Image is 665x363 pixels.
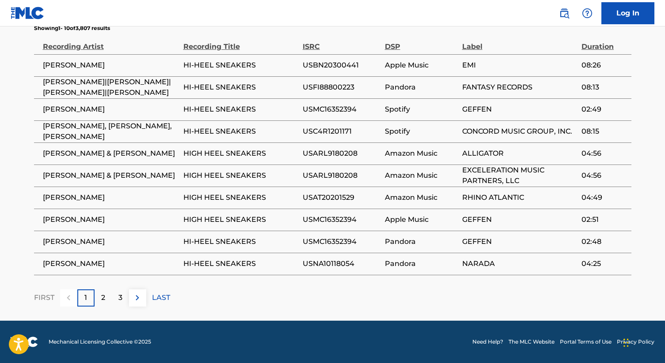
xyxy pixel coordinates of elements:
[385,82,458,93] span: Pandora
[303,192,380,203] span: USAT20201529
[385,60,458,71] span: Apple Music
[385,236,458,247] span: Pandora
[581,60,627,71] span: 08:26
[385,32,458,52] div: DSP
[462,126,577,137] span: CONCORD MUSIC GROUP, INC.
[555,4,573,22] a: Public Search
[303,60,380,71] span: USBN20300441
[462,236,577,247] span: GEFFEN
[581,170,627,181] span: 04:56
[559,8,570,19] img: search
[582,8,593,19] img: help
[462,104,577,115] span: GEFFEN
[462,214,577,225] span: GEFFEN
[43,258,179,269] span: [PERSON_NAME]
[385,192,458,203] span: Amazon Music
[43,170,179,181] span: [PERSON_NAME] & [PERSON_NAME]
[43,32,179,52] div: Recording Artist
[183,126,298,137] span: HI-HEEL SNEAKERS
[621,321,665,363] iframe: Chat Widget
[303,214,380,225] span: USMC16352394
[385,126,458,137] span: Spotify
[84,292,87,303] p: 1
[152,292,170,303] p: LAST
[385,170,458,181] span: Amazon Music
[385,258,458,269] span: Pandora
[43,192,179,203] span: [PERSON_NAME]
[385,104,458,115] span: Spotify
[43,60,179,71] span: [PERSON_NAME]
[43,121,179,142] span: [PERSON_NAME], [PERSON_NAME], [PERSON_NAME]
[509,338,555,346] a: The MLC Website
[183,104,298,115] span: HI-HEEL SNEAKERS
[132,292,143,303] img: right
[303,104,380,115] span: USMC16352394
[303,126,380,137] span: USC4R1201171
[581,104,627,115] span: 02:49
[303,170,380,181] span: USARL9180208
[303,32,380,52] div: ISRC
[101,292,105,303] p: 2
[623,329,629,356] div: Drag
[601,2,654,24] a: Log In
[43,77,179,98] span: [PERSON_NAME]|[PERSON_NAME]|[PERSON_NAME]|[PERSON_NAME]
[303,148,380,159] span: USARL9180208
[183,258,298,269] span: HI-HEEL SNEAKERS
[49,338,151,346] span: Mechanical Licensing Collective © 2025
[578,4,596,22] div: Help
[43,236,179,247] span: [PERSON_NAME]
[303,258,380,269] span: USNA10118054
[43,214,179,225] span: [PERSON_NAME]
[462,82,577,93] span: FANTASY RECORDS
[581,236,627,247] span: 02:48
[617,338,654,346] a: Privacy Policy
[11,7,45,19] img: MLC Logo
[581,32,627,52] div: Duration
[183,82,298,93] span: HI-HEEL SNEAKERS
[560,338,612,346] a: Portal Terms of Use
[11,337,38,347] img: logo
[581,126,627,137] span: 08:15
[183,214,298,225] span: HIGH HEEL SNEAKERS
[183,60,298,71] span: HI-HEEL SNEAKERS
[581,82,627,93] span: 08:13
[118,292,122,303] p: 3
[183,192,298,203] span: HIGH HEEL SNEAKERS
[34,24,110,32] p: Showing 1 - 10 of 3,807 results
[472,338,503,346] a: Need Help?
[462,165,577,186] span: EXCELERATION MUSIC PARTNERS, LLC
[303,236,380,247] span: USMC16352394
[462,192,577,203] span: RHINO ATLANTIC
[462,60,577,71] span: EMI
[462,148,577,159] span: ALLIGATOR
[581,148,627,159] span: 04:56
[34,292,54,303] p: FIRST
[183,32,298,52] div: Recording Title
[43,104,179,115] span: [PERSON_NAME]
[385,148,458,159] span: Amazon Music
[303,82,380,93] span: USFI88800223
[43,148,179,159] span: [PERSON_NAME] & [PERSON_NAME]
[183,236,298,247] span: HI-HEEL SNEAKERS
[183,170,298,181] span: HIGH HEEL SNEAKERS
[581,258,627,269] span: 04:25
[385,214,458,225] span: Apple Music
[462,258,577,269] span: NARADA
[462,32,577,52] div: Label
[581,214,627,225] span: 02:51
[183,148,298,159] span: HIGH HEEL SNEAKERS
[581,192,627,203] span: 04:49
